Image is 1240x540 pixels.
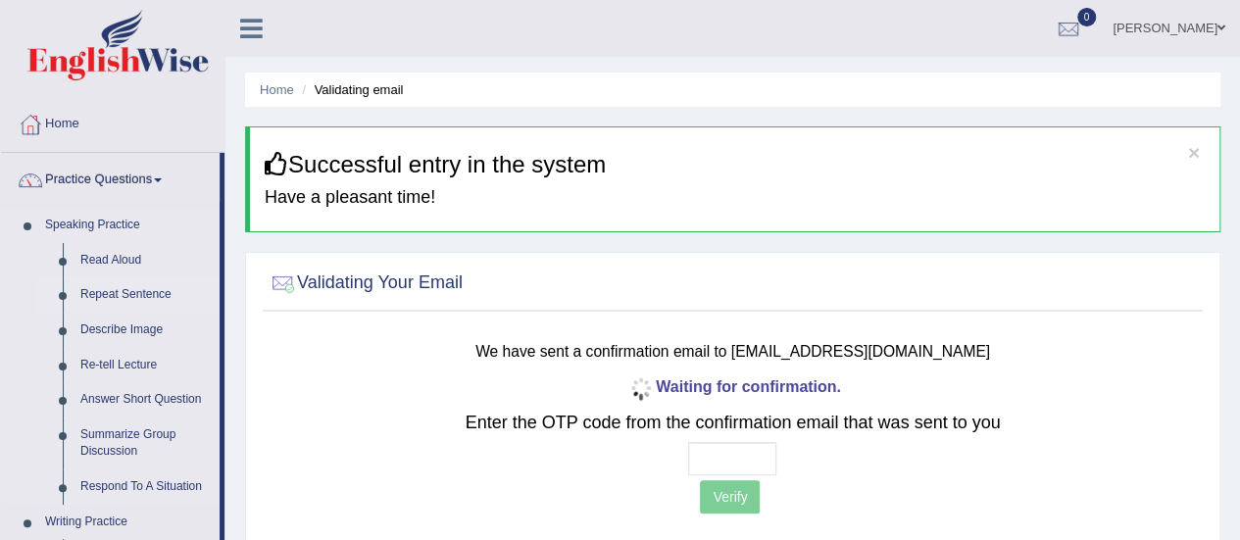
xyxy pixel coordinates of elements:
[265,188,1205,208] h4: Have a pleasant time!
[297,80,403,99] li: Validating email
[72,348,220,383] a: Re-tell Lecture
[624,372,656,404] img: icon-progress-circle-small.gif
[72,243,220,278] a: Read Aloud
[36,208,220,243] a: Speaking Practice
[72,313,220,348] a: Describe Image
[1,97,224,146] a: Home
[36,505,220,540] a: Writing Practice
[624,378,841,395] b: Waiting for confirmation.
[268,269,463,298] h2: Validating Your Email
[1077,8,1097,26] span: 0
[265,152,1205,177] h3: Successful entry in the system
[72,469,220,505] a: Respond To A Situation
[347,414,1119,433] h2: Enter the OTP code from the confirmation email that was sent to you
[260,82,294,97] a: Home
[72,382,220,417] a: Answer Short Question
[72,417,220,469] a: Summarize Group Discussion
[72,277,220,313] a: Repeat Sentence
[1188,142,1200,163] button: ×
[475,343,990,360] small: We have sent a confirmation email to [EMAIL_ADDRESS][DOMAIN_NAME]
[1,153,220,202] a: Practice Questions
